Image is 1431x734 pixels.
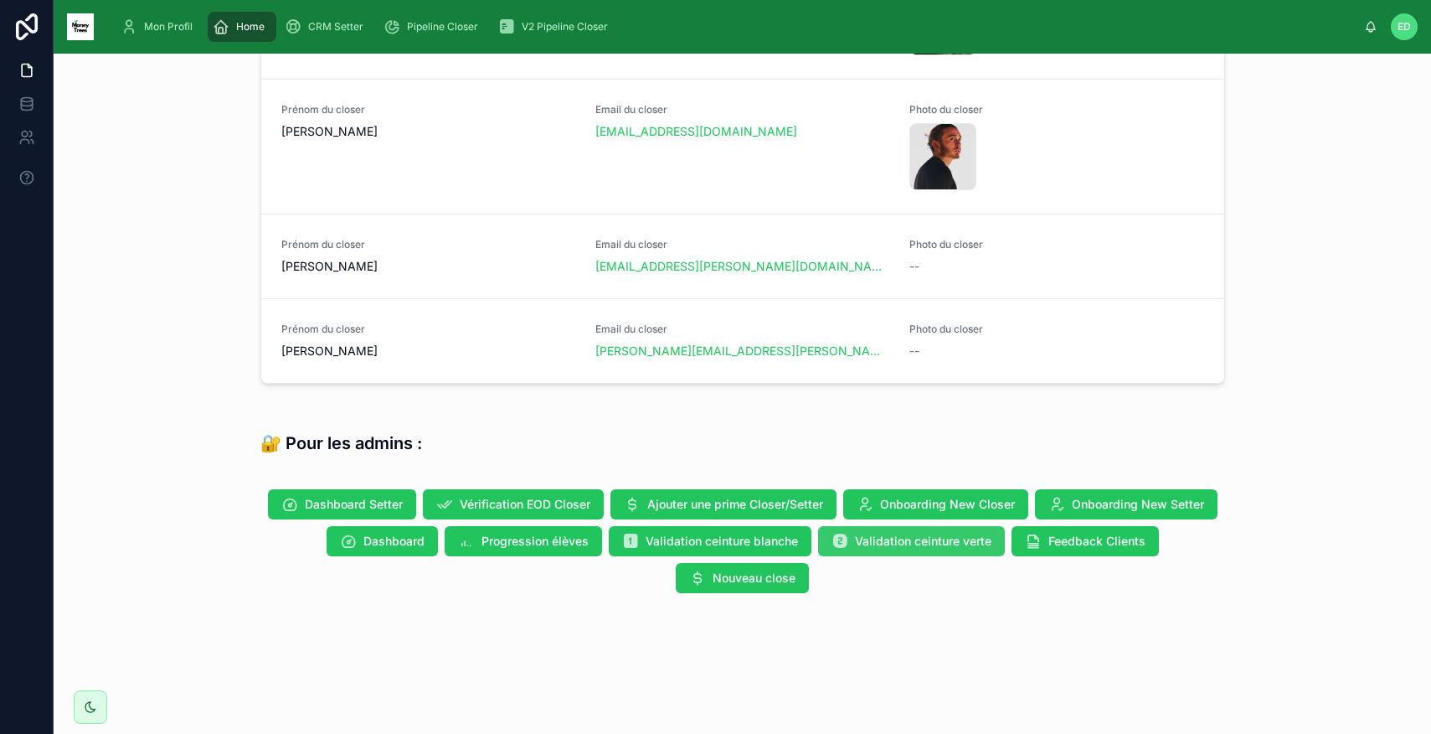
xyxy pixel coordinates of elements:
span: Dashboard [363,533,425,550]
button: Dashboard Setter [268,489,416,519]
span: CRM Setter [308,20,363,34]
img: App logo [67,13,94,40]
button: Validation ceinture blanche [609,526,811,556]
span: Photo du closer [909,238,1203,251]
span: Prénom du closer [281,323,575,336]
button: Vérification EOD Closer [423,489,604,519]
span: Prénom du closer [281,238,575,251]
span: Onboarding New Closer [880,496,1015,513]
span: Photo du closer [909,323,1203,336]
button: Nouveau close [676,563,809,593]
span: -- [909,258,919,275]
span: ED [1398,20,1411,34]
span: Nouveau close [713,570,795,587]
a: Home [208,12,276,42]
button: Validation ceinture verte [818,526,1005,556]
span: Onboarding New Setter [1072,496,1204,513]
span: Email du closer [595,323,889,336]
button: Dashboard [327,526,438,556]
span: [PERSON_NAME] [281,258,575,275]
a: [PERSON_NAME][EMAIL_ADDRESS][PERSON_NAME][DOMAIN_NAME] [595,343,889,359]
span: Validation ceinture verte [855,533,991,550]
span: V2 Pipeline Closer [522,20,608,34]
a: CRM Setter [280,12,375,42]
span: Email du closer [595,103,889,116]
button: Feedback Clients [1011,526,1159,556]
button: Onboarding New Closer [843,489,1028,519]
span: Feedback Clients [1048,533,1145,550]
a: Mon Profil [116,12,204,42]
span: Email du closer [595,238,889,251]
span: Vérification EOD Closer [460,496,590,513]
a: [EMAIL_ADDRESS][PERSON_NAME][DOMAIN_NAME] [595,258,889,275]
a: [EMAIL_ADDRESS][DOMAIN_NAME] [595,123,797,140]
button: Progression élèves [445,526,602,556]
span: Validation ceinture blanche [646,533,798,550]
span: Mon Profil [144,20,193,34]
button: Ajouter une prime Closer/Setter [610,489,836,519]
span: Dashboard Setter [305,496,403,513]
a: V2 Pipeline Closer [493,12,620,42]
span: Prénom du closer [281,103,575,116]
a: Pipeline Closer [378,12,490,42]
span: Photo du closer [909,103,1203,116]
span: [PERSON_NAME] [281,343,575,359]
span: Home [236,20,265,34]
div: scrollable content [107,8,1364,45]
span: Pipeline Closer [407,20,478,34]
span: [PERSON_NAME] [281,123,575,140]
button: Onboarding New Setter [1035,489,1217,519]
span: Progression élèves [481,533,589,550]
h3: 🔐 Pour les admins : [260,431,422,456]
span: Ajouter une prime Closer/Setter [647,496,823,513]
span: -- [909,343,919,359]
